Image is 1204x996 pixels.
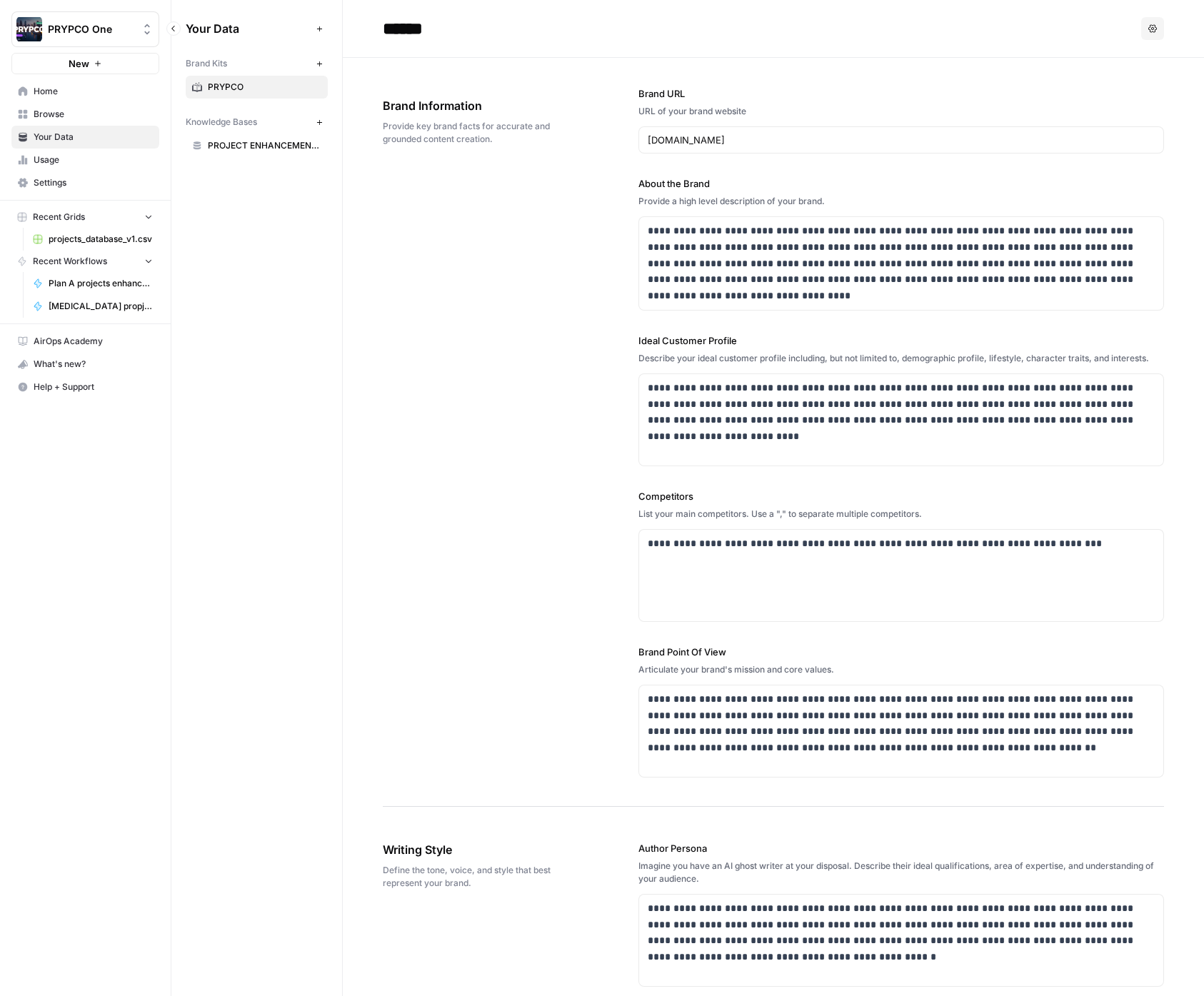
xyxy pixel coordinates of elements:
[383,864,558,890] span: Define the tone, voice, and style that best represent your brand.
[11,330,159,353] a: AirOps Academy
[638,86,1165,101] label: Brand URL
[11,171,159,194] a: Settings
[383,120,558,146] span: Provide key brand facts for accurate and grounded content creation.
[69,56,89,71] span: New
[33,255,107,268] span: Recent Workflows
[11,126,159,149] a: Your Data
[11,251,159,272] button: Recent Workflows
[208,81,321,94] span: PRYPCO
[34,85,153,98] span: Home
[638,860,1165,885] div: Imagine you have an AI ghost writer at your disposal. Describe their ideal qualifications, area o...
[34,131,153,144] span: Your Data
[34,335,153,348] span: AirOps Academy
[638,195,1165,208] div: Provide a high level description of your brand.
[49,233,153,246] span: projects_database_v1.csv
[186,20,311,37] span: Your Data
[186,134,328,157] a: PROJECT ENHANCEMENT KB
[11,80,159,103] a: Home
[12,353,159,375] div: What's new?
[48,22,134,36] span: PRYPCO One
[49,277,153,290] span: Plan A projects enhancement (full content)
[208,139,321,152] span: PROJECT ENHANCEMENT KB
[186,76,328,99] a: PRYPCO
[638,508,1165,520] div: List your main competitors. Use a "," to separate multiple competitors.
[26,228,159,251] a: projects_database_v1.csv
[11,103,159,126] a: Browse
[34,176,153,189] span: Settings
[383,841,558,858] span: Writing Style
[638,645,1165,659] label: Brand Point Of View
[26,295,159,318] a: [MEDICAL_DATA] propjects enhancement
[33,211,85,223] span: Recent Grids
[11,206,159,228] button: Recent Grids
[11,53,159,74] button: New
[638,352,1165,365] div: Describe your ideal customer profile including, but not limited to, demographic profile, lifestyl...
[638,841,1165,855] label: Author Persona
[34,108,153,121] span: Browse
[648,133,1155,147] input: www.sundaysoccer.com
[11,11,159,47] button: Workspace: PRYPCO One
[186,116,257,129] span: Knowledge Bases
[11,353,159,376] button: What's new?
[638,176,1165,191] label: About the Brand
[49,300,153,313] span: [MEDICAL_DATA] propjects enhancement
[638,105,1165,118] div: URL of your brand website
[26,272,159,295] a: Plan A projects enhancement (full content)
[16,16,42,42] img: PRYPCO One Logo
[638,333,1165,348] label: Ideal Customer Profile
[383,97,558,114] span: Brand Information
[34,154,153,166] span: Usage
[638,663,1165,676] div: Articulate your brand's mission and core values.
[638,489,1165,503] label: Competitors
[34,381,153,393] span: Help + Support
[186,57,227,70] span: Brand Kits
[11,149,159,171] a: Usage
[11,376,159,398] button: Help + Support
